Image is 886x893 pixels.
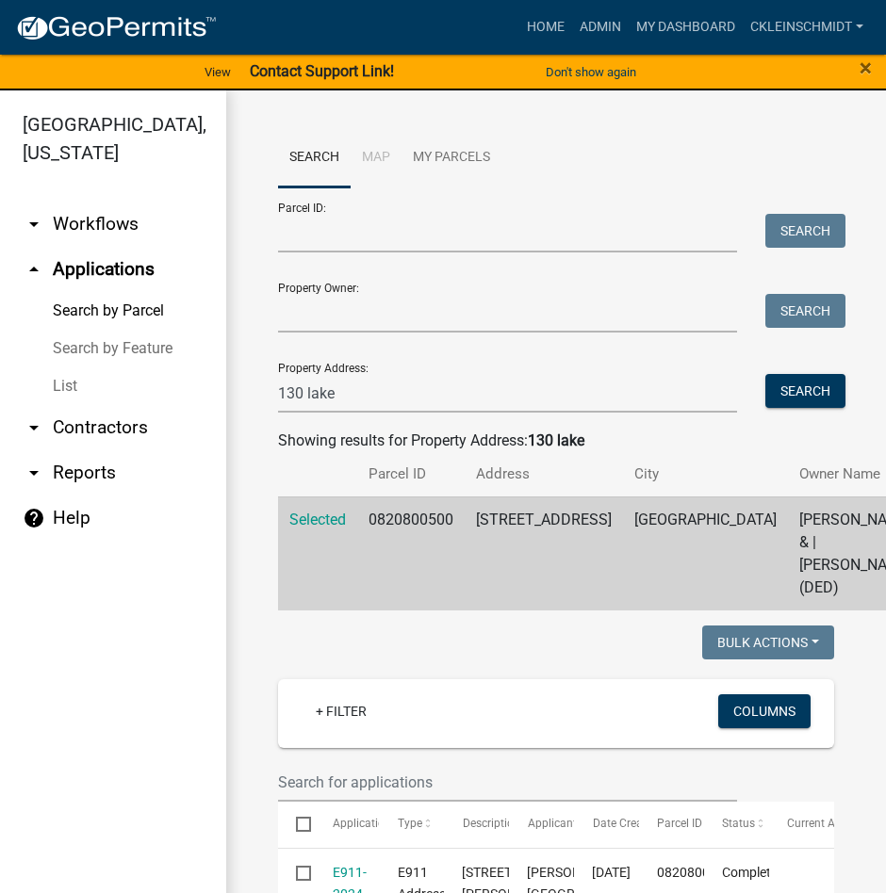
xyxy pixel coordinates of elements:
th: Address [465,452,623,496]
button: Bulk Actions [702,625,834,659]
datatable-header-cell: Current Activity [769,802,834,847]
a: ckleinschmidt [743,9,871,45]
span: 11/14/2024 [592,865,631,880]
datatable-header-cell: Parcel ID [639,802,704,847]
datatable-header-cell: Application Number [314,802,379,847]
span: Date Created [592,817,658,830]
span: 0820800500 [657,865,732,880]
button: Columns [718,694,811,728]
i: arrow_drop_down [23,213,45,235]
a: Home [519,9,572,45]
i: arrow_drop_up [23,258,45,281]
span: × [860,55,872,81]
td: [STREET_ADDRESS] [465,496,623,610]
datatable-header-cell: Type [379,802,444,847]
a: Selected [289,511,346,528]
span: Application Number [333,817,435,830]
span: Completed [722,865,785,880]
strong: Contact Support Link! [250,62,394,80]
a: + Filter [301,694,382,728]
div: Showing results for Property Address: [278,430,834,452]
button: Search [765,294,845,328]
datatable-header-cell: Applicant [509,802,574,847]
span: Applicant [527,817,576,830]
strong: 130 lake [528,431,584,449]
span: Description [462,817,519,830]
a: My Parcels [402,128,501,188]
i: arrow_drop_down [23,462,45,484]
a: My Dashboard [629,9,743,45]
input: Search for applications [278,763,737,802]
i: help [23,507,45,529]
datatable-header-cell: Status [704,802,769,847]
th: City [623,452,788,496]
button: Search [765,374,845,408]
th: Parcel ID [357,452,465,496]
a: Search [278,128,351,188]
a: View [197,57,238,88]
i: arrow_drop_down [23,416,45,439]
datatable-header-cell: Description [444,802,509,847]
span: Status [722,817,755,830]
span: Type [398,817,422,830]
a: Admin [572,9,629,45]
span: Current Activity [787,817,865,830]
button: Don't show again [538,57,644,88]
datatable-header-cell: Date Created [574,802,639,847]
span: Parcel ID [657,817,702,830]
button: Search [765,214,845,248]
td: 0820800500 [357,496,465,610]
datatable-header-cell: Select [278,802,314,847]
td: [GEOGRAPHIC_DATA] [623,496,788,610]
button: Close [860,57,872,79]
